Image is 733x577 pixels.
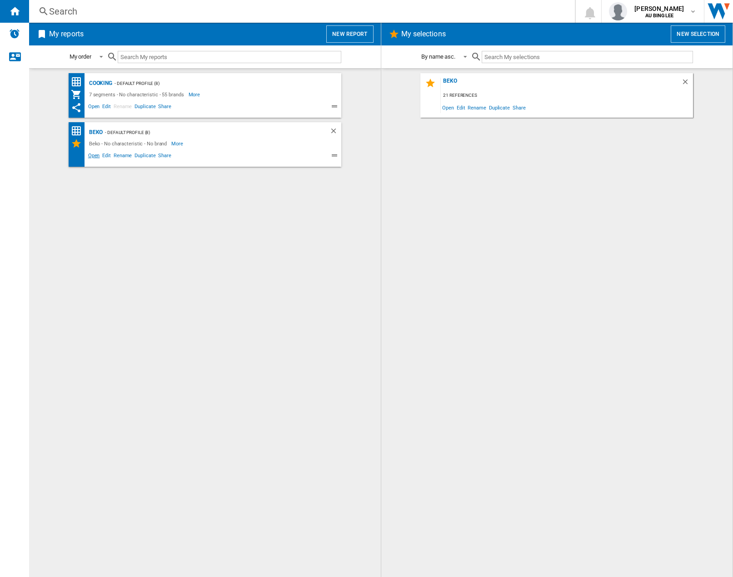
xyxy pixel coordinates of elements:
[171,138,184,149] span: More
[71,138,87,149] div: My Selections
[112,102,133,113] span: Rename
[133,102,157,113] span: Duplicate
[455,101,467,114] span: Edit
[118,51,341,63] input: Search My reports
[133,151,157,162] span: Duplicate
[71,89,87,100] div: My Assortment
[488,101,511,114] span: Duplicate
[645,13,673,19] b: AU BINGLEE
[101,102,112,113] span: Edit
[112,151,133,162] span: Rename
[71,76,87,88] div: Price Matrix
[71,102,82,113] ng-md-icon: This report has been shared with you
[87,89,189,100] div: 7 segments - No characteristic - 55 brands
[681,78,693,90] div: Delete
[441,78,681,90] div: Beko
[87,78,112,89] div: Cooking
[87,127,103,138] div: Beko
[87,102,101,113] span: Open
[399,25,448,43] h2: My selections
[671,25,725,43] button: New selection
[157,102,173,113] span: Share
[103,127,311,138] div: - Default profile (8)
[9,28,20,39] img: alerts-logo.svg
[511,101,527,114] span: Share
[421,53,455,60] div: By name asc.
[482,51,693,63] input: Search My selections
[157,151,173,162] span: Share
[466,101,487,114] span: Rename
[49,5,551,18] div: Search
[609,2,627,20] img: profile.jpg
[634,4,684,13] span: [PERSON_NAME]
[71,125,87,137] div: Price Ranking
[441,101,455,114] span: Open
[441,90,693,101] div: 21 references
[326,25,373,43] button: New report
[87,138,172,149] div: Beko - No characteristic - No brand
[101,151,112,162] span: Edit
[87,151,101,162] span: Open
[70,53,91,60] div: My order
[112,78,323,89] div: - Default profile (8)
[189,89,202,100] span: More
[47,25,85,43] h2: My reports
[329,127,341,138] div: Delete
